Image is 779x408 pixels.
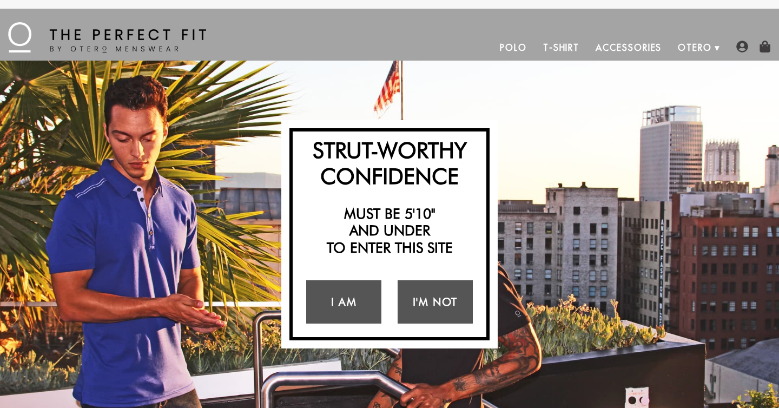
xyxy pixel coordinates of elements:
[398,280,473,324] a: I'm Not
[306,280,381,324] a: I Am
[492,35,535,61] a: Polo
[298,205,481,256] h2: Must be 5'10" and under to enter this site
[587,35,670,61] a: Accessories
[736,41,748,52] img: user-account-icon.png
[298,137,481,189] h2: Strut-Worthy Confidence
[8,22,206,52] img: The Perfect Fit - by Otero Menswear - Logo
[670,35,720,61] a: Otero
[759,41,771,52] img: shopping-bag-icon.png
[535,35,587,61] a: T-Shirt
